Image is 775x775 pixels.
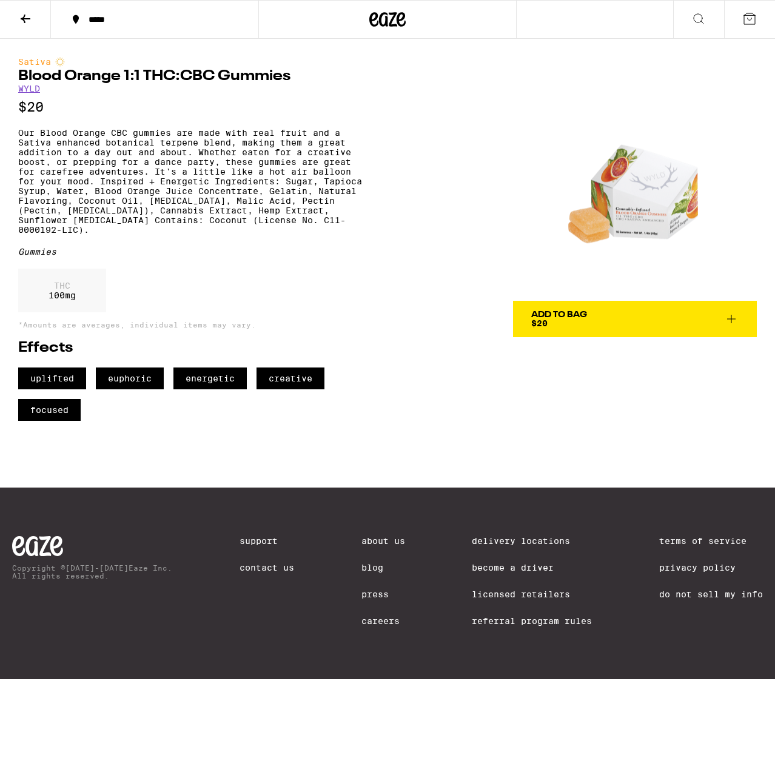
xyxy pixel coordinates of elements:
[361,616,405,626] a: Careers
[18,57,367,67] div: Sativa
[361,589,405,599] a: Press
[531,318,548,328] span: $20
[18,341,367,355] h2: Effects
[18,247,367,257] div: Gummies
[240,563,294,572] a: Contact Us
[18,269,106,312] div: 100 mg
[18,69,367,84] h1: Blood Orange 1:1 THC:CBC Gummies
[18,367,86,389] span: uplifted
[18,128,367,235] p: Our Blood Orange CBC gummies are made with real fruit and a Sativa enhanced botanical terpene ble...
[55,57,65,67] img: sativaColor.svg
[240,536,294,546] a: Support
[659,536,763,546] a: Terms of Service
[12,564,172,580] p: Copyright © [DATE]-[DATE] Eaze Inc. All rights reserved.
[96,367,164,389] span: euphoric
[18,321,367,329] p: *Amounts are averages, individual items may vary.
[18,84,40,93] a: WYLD
[49,281,76,290] p: THC
[257,367,324,389] span: creative
[472,536,592,546] a: Delivery Locations
[513,301,757,337] button: Add To Bag$20
[361,563,405,572] a: Blog
[659,563,763,572] a: Privacy Policy
[472,616,592,626] a: Referral Program Rules
[18,99,367,115] p: $20
[18,399,81,421] span: focused
[472,563,592,572] a: Become a Driver
[513,57,757,301] img: WYLD - Blood Orange 1:1 THC:CBC Gummies
[472,589,592,599] a: Licensed Retailers
[361,536,405,546] a: About Us
[173,367,247,389] span: energetic
[659,589,763,599] a: Do Not Sell My Info
[531,310,587,319] div: Add To Bag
